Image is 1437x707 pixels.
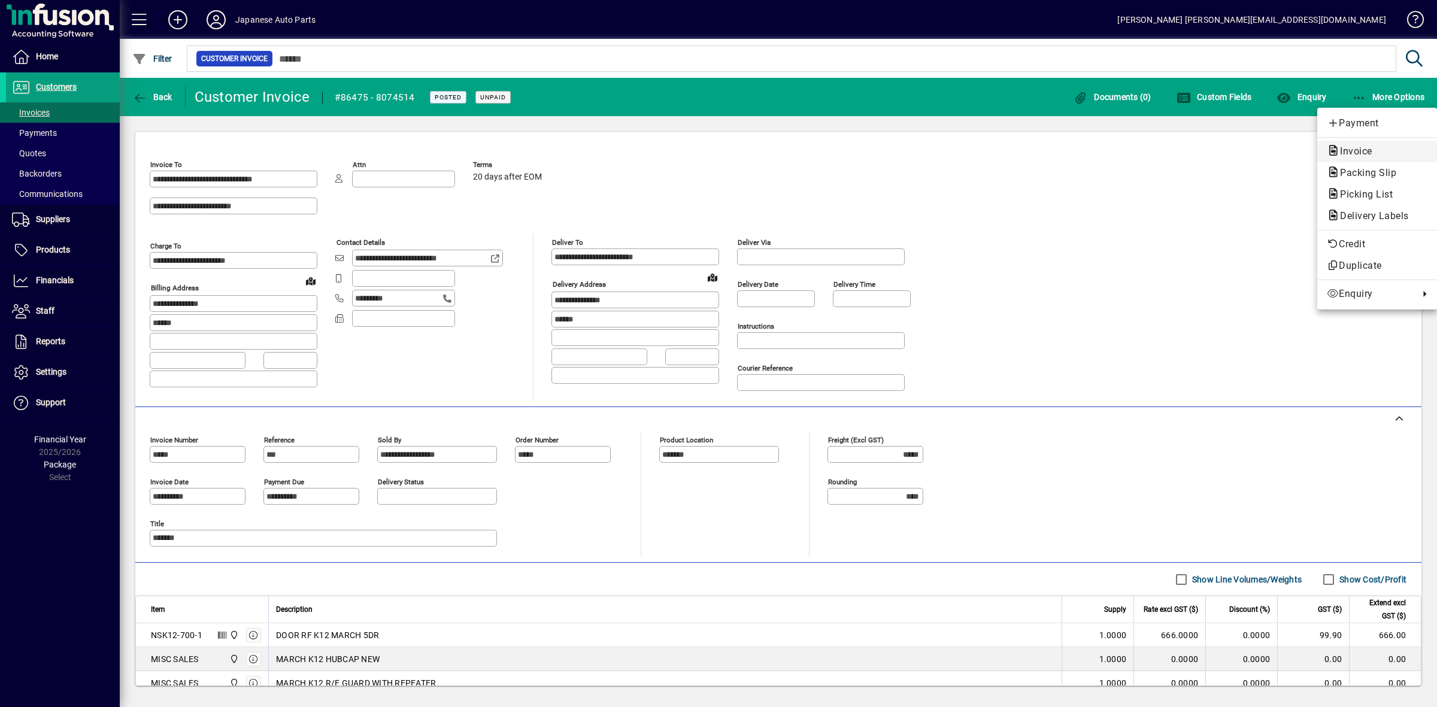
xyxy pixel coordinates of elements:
[1327,259,1427,273] span: Duplicate
[1327,287,1413,301] span: Enquiry
[1327,210,1415,221] span: Delivery Labels
[1317,113,1437,134] button: Add customer payment
[1327,116,1427,131] span: Payment
[1327,237,1427,251] span: Credit
[1327,167,1402,178] span: Packing Slip
[1327,145,1378,157] span: Invoice
[1327,189,1399,200] span: Picking List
